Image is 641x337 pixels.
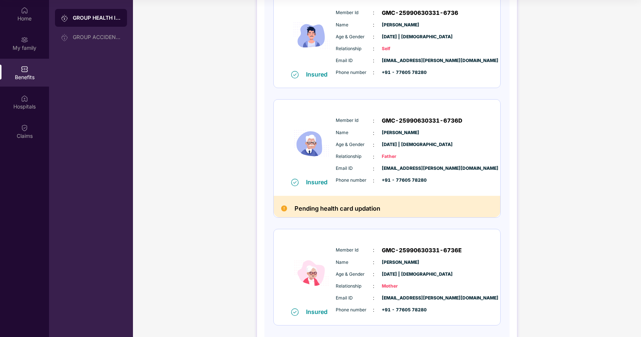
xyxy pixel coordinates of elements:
div: Insured [306,178,332,186]
span: Name [336,22,373,29]
span: Member Id [336,9,373,16]
span: Phone number [336,69,373,76]
div: Insured [306,308,332,315]
span: : [373,294,374,302]
span: [PERSON_NAME] [382,129,419,136]
img: svg+xml;base64,PHN2ZyB4bWxucz0iaHR0cDovL3d3dy53My5vcmcvMjAwMC9zdmciIHdpZHRoPSIxNiIgaGVpZ2h0PSIxNi... [291,308,299,316]
span: [DATE] | [DEMOGRAPHIC_DATA] [382,33,419,40]
span: [DATE] | [DEMOGRAPHIC_DATA] [382,141,419,148]
span: Age & Gender [336,141,373,148]
span: : [373,165,374,173]
span: : [373,176,374,185]
div: Insured [306,71,332,78]
span: Self [382,45,419,52]
span: : [373,129,374,137]
span: [EMAIL_ADDRESS][PERSON_NAME][DOMAIN_NAME] [382,295,419,302]
span: : [373,33,374,41]
span: : [373,246,374,254]
img: svg+xml;base64,PHN2ZyB3aWR0aD0iMjAiIGhlaWdodD0iMjAiIHZpZXdCb3g9IjAgMCAyMCAyMCIgZmlsbD0ibm9uZSIgeG... [61,14,68,22]
span: Name [336,259,373,266]
span: Member Id [336,117,373,124]
span: Relationship [336,153,373,160]
span: +91 - 77605 78280 [382,177,419,184]
span: Email ID [336,57,373,64]
img: svg+xml;base64,PHN2ZyB3aWR0aD0iMjAiIGhlaWdodD0iMjAiIHZpZXdCb3g9IjAgMCAyMCAyMCIgZmlsbD0ibm9uZSIgeG... [61,34,68,41]
span: : [373,141,374,149]
span: +91 - 77605 78280 [382,69,419,76]
img: svg+xml;base64,PHN2ZyBpZD0iSG9tZSIgeG1sbnM9Imh0dHA6Ly93d3cudzMub3JnLzIwMDAvc3ZnIiB3aWR0aD0iMjAiIG... [21,7,28,14]
span: : [373,45,374,53]
span: [PERSON_NAME] [382,22,419,29]
span: : [373,56,374,65]
span: : [373,153,374,161]
img: svg+xml;base64,PHN2ZyB4bWxucz0iaHR0cDovL3d3dy53My5vcmcvMjAwMC9zdmciIHdpZHRoPSIxNiIgaGVpZ2h0PSIxNi... [291,179,299,186]
span: : [373,68,374,77]
span: Mother [382,283,419,290]
img: Pending [281,205,287,211]
span: : [373,306,374,314]
span: Member Id [336,247,373,254]
img: icon [289,239,334,308]
h2: Pending health card updation [295,203,380,214]
span: : [373,117,374,125]
span: Name [336,129,373,136]
span: Relationship [336,45,373,52]
span: Relationship [336,283,373,290]
span: : [373,270,374,278]
img: svg+xml;base64,PHN2ZyB3aWR0aD0iMjAiIGhlaWdodD0iMjAiIHZpZXdCb3g9IjAgMCAyMCAyMCIgZmlsbD0ibm9uZSIgeG... [21,36,28,43]
span: Phone number [336,307,373,314]
span: Age & Gender [336,271,373,278]
span: : [373,258,374,266]
span: : [373,21,374,29]
span: : [373,282,374,290]
span: Phone number [336,177,373,184]
span: Father [382,153,419,160]
span: Email ID [336,295,373,302]
span: GMC-25990630331-6736E [382,246,462,255]
span: [EMAIL_ADDRESS][PERSON_NAME][DOMAIN_NAME] [382,57,419,64]
div: GROUP ACCIDENTAL INSURANCE [73,34,121,40]
span: [PERSON_NAME] [382,259,419,266]
span: GMC-25990630331-6736 [382,9,458,17]
img: icon [289,109,334,178]
span: Email ID [336,165,373,172]
span: Age & Gender [336,33,373,40]
span: : [373,9,374,17]
img: icon [289,1,334,70]
span: GMC-25990630331-6736D [382,116,462,125]
img: svg+xml;base64,PHN2ZyBpZD0iQmVuZWZpdHMiIHhtbG5zPSJodHRwOi8vd3d3LnczLm9yZy8yMDAwL3N2ZyIgd2lkdGg9Ij... [21,65,28,73]
span: [EMAIL_ADDRESS][PERSON_NAME][DOMAIN_NAME] [382,165,419,172]
div: GROUP HEALTH INSURANCE [73,14,121,22]
span: +91 - 77605 78280 [382,307,419,314]
img: svg+xml;base64,PHN2ZyBpZD0iSG9zcGl0YWxzIiB4bWxucz0iaHR0cDovL3d3dy53My5vcmcvMjAwMC9zdmciIHdpZHRoPS... [21,95,28,102]
img: svg+xml;base64,PHN2ZyB4bWxucz0iaHR0cDovL3d3dy53My5vcmcvMjAwMC9zdmciIHdpZHRoPSIxNiIgaGVpZ2h0PSIxNi... [291,71,299,78]
img: svg+xml;base64,PHN2ZyBpZD0iQ2xhaW0iIHhtbG5zPSJodHRwOi8vd3d3LnczLm9yZy8yMDAwL3N2ZyIgd2lkdGg9IjIwIi... [21,124,28,132]
span: [DATE] | [DEMOGRAPHIC_DATA] [382,271,419,278]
